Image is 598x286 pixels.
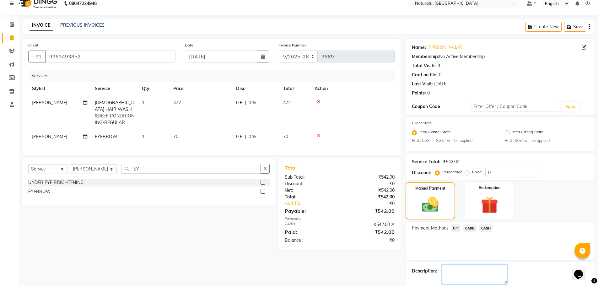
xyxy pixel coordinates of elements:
[280,200,349,207] a: Add Tip
[412,90,426,96] div: Points:
[562,102,579,111] button: Apply
[434,81,448,87] div: [DATE]
[283,134,288,139] span: 70
[340,237,399,244] div: ₹0
[142,134,144,139] span: 1
[564,22,586,32] button: Save
[60,22,105,28] a: PREVIOUS INVOICES
[173,134,178,139] span: 70
[451,224,461,232] span: UPI
[280,194,340,200] div: Total:
[95,100,134,125] span: [DEMOGRAPHIC_DATA] HAIR WASH&DEEP CONDITIONING-REGULAR
[173,100,181,105] span: 472
[311,82,395,96] th: Action
[28,188,51,195] div: EYEBROW
[412,72,438,78] div: Card on file:
[412,103,471,110] div: Coupon Code
[170,82,232,96] th: Price
[427,90,430,96] div: 0
[415,186,445,191] label: Manual Payment
[279,82,311,96] th: Total
[30,20,53,31] a: INVOICE
[28,179,84,186] div: UNDER EYE BRIGHTENING
[142,100,144,105] span: 1
[419,129,451,137] label: Intra (Same) State
[249,133,256,140] span: 0 %
[28,42,38,48] label: Client
[412,62,437,69] div: Total Visits:
[412,138,496,143] small: Hint : CGST + SGST will be applied
[245,133,246,140] span: |
[340,187,399,194] div: ₹542.00
[32,134,67,139] span: [PERSON_NAME]
[236,133,242,140] span: 0 F
[340,194,399,200] div: ₹542.00
[412,44,426,51] div: Name:
[463,224,477,232] span: CARD
[472,169,482,175] label: Fixed
[283,100,291,105] span: 472
[525,22,562,32] button: Create New
[438,62,440,69] div: 4
[280,237,340,244] div: Balance :
[28,82,91,96] th: Stylist
[45,51,175,62] input: Search by Name/Mobile/Email/Code
[412,268,437,274] div: Description:
[285,165,299,171] span: Total
[280,228,340,236] div: Paid:
[479,185,500,191] label: Redemption
[427,44,462,51] a: [PERSON_NAME]
[412,53,589,60] div: No Active Membership
[280,207,340,215] div: Payable:
[245,100,246,106] span: |
[443,159,459,165] div: ₹542.00
[572,261,592,280] iframe: chat widget
[280,187,340,194] div: Net:
[471,102,559,111] input: Enter Offer / Coupon Code
[439,72,441,78] div: 0
[412,159,440,165] div: Service Total:
[505,138,589,143] small: Hint : IGST will be applied
[28,51,46,62] button: +91
[412,53,439,60] div: Membership:
[340,207,399,215] div: ₹542.00
[91,82,138,96] th: Service
[412,120,432,126] label: Client State
[340,181,399,187] div: ₹0
[442,169,462,175] label: Percentage
[32,100,67,105] span: [PERSON_NAME]
[138,82,170,96] th: Qty
[340,221,399,228] div: ₹542.00
[412,170,431,176] div: Discount:
[340,174,399,181] div: ₹542.00
[185,42,193,48] label: Date
[412,225,449,231] span: Payment Methods
[350,200,399,207] div: ₹0
[121,164,261,174] input: Search or Scan
[280,221,340,228] div: CARD
[280,174,340,181] div: Sub Total:
[236,100,242,106] span: 0 F
[232,82,279,96] th: Disc
[340,228,399,236] div: ₹542.00
[476,194,504,216] img: _gift.svg
[249,100,256,106] span: 0 %
[280,181,340,187] div: Discount:
[412,81,433,87] div: Last Visit:
[417,195,444,214] img: _cash.svg
[285,216,394,221] div: Payments
[479,224,493,232] span: CASH
[279,42,306,48] label: Invoice Number
[95,134,117,139] span: EYEBROW
[29,70,399,82] div: Services
[512,129,543,137] label: Inter (Other) State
